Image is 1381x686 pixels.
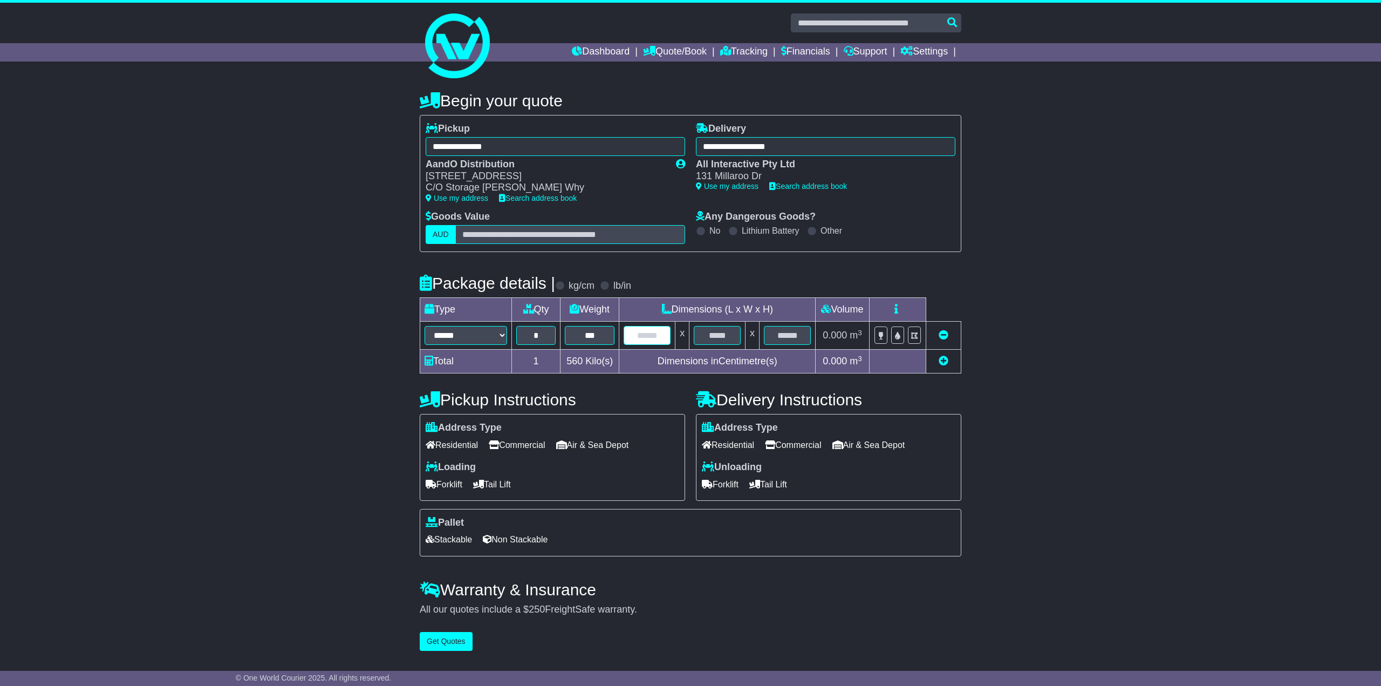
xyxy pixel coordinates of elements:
[675,322,689,350] td: x
[844,43,887,62] a: Support
[939,330,948,341] a: Remove this item
[499,194,577,202] a: Search address book
[426,159,665,171] div: AandO Distribution
[560,350,619,373] td: Kilo(s)
[619,350,816,373] td: Dimensions in Centimetre(s)
[420,350,512,373] td: Total
[643,43,707,62] a: Quote/Book
[696,123,746,135] label: Delivery
[815,298,869,322] td: Volume
[483,531,548,548] span: Non Stackable
[426,437,478,453] span: Residential
[850,356,862,366] span: m
[426,182,665,194] div: C/O Storage [PERSON_NAME] Why
[426,225,456,244] label: AUD
[473,476,511,493] span: Tail Lift
[939,356,948,366] a: Add new item
[746,322,760,350] td: x
[850,330,862,341] span: m
[529,604,545,615] span: 250
[709,226,720,236] label: No
[702,476,739,493] span: Forklift
[765,437,821,453] span: Commercial
[426,461,476,473] label: Loading
[769,182,847,191] a: Search address book
[702,437,754,453] span: Residential
[420,632,473,651] button: Get Quotes
[572,43,630,62] a: Dashboard
[420,604,961,616] div: All our quotes include a $ FreightSafe warranty.
[512,350,560,373] td: 1
[858,329,862,337] sup: 3
[823,356,847,366] span: 0.000
[749,476,787,493] span: Tail Lift
[720,43,768,62] a: Tracking
[702,461,762,473] label: Unloading
[236,674,392,682] span: © One World Courier 2025. All rights reserved.
[420,581,961,599] h4: Warranty & Insurance
[420,274,555,292] h4: Package details |
[426,531,472,548] span: Stackable
[426,476,462,493] span: Forklift
[696,391,961,409] h4: Delivery Instructions
[900,43,948,62] a: Settings
[489,437,545,453] span: Commercial
[696,171,945,182] div: 131 Millaroo Dr
[781,43,830,62] a: Financials
[823,330,847,341] span: 0.000
[569,280,594,292] label: kg/cm
[696,159,945,171] div: All Interactive Pty Ltd
[696,182,758,191] a: Use my address
[742,226,799,236] label: Lithium Battery
[556,437,629,453] span: Air & Sea Depot
[512,298,560,322] td: Qty
[426,171,665,182] div: [STREET_ADDRESS]
[420,298,512,322] td: Type
[426,194,488,202] a: Use my address
[619,298,816,322] td: Dimensions (L x W x H)
[420,92,961,110] h4: Begin your quote
[426,123,470,135] label: Pickup
[696,211,816,223] label: Any Dangerous Goods?
[832,437,905,453] span: Air & Sea Depot
[426,517,464,529] label: Pallet
[613,280,631,292] label: lb/in
[821,226,842,236] label: Other
[420,391,685,409] h4: Pickup Instructions
[560,298,619,322] td: Weight
[426,211,490,223] label: Goods Value
[426,422,502,434] label: Address Type
[858,355,862,363] sup: 3
[702,422,778,434] label: Address Type
[566,356,583,366] span: 560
